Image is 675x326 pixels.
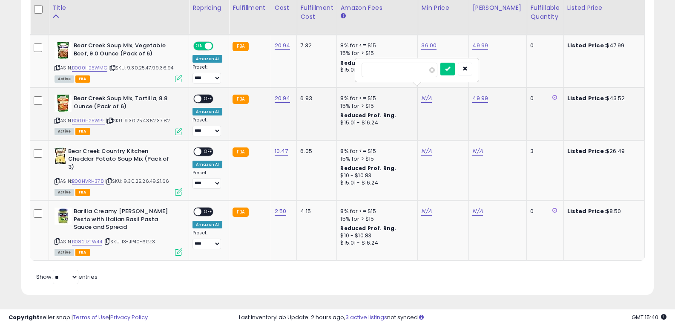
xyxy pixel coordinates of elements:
div: ASIN: [55,95,182,134]
a: B00HVRH378 [72,178,104,185]
span: Show: entries [36,273,98,281]
a: 20.94 [275,41,290,50]
span: All listings currently available for purchase on Amazon [55,75,74,83]
small: FBA [233,147,248,157]
div: $43.52 [567,95,638,102]
div: 6.05 [300,147,330,155]
img: 51TBCKmYDrL._SL40_.jpg [55,42,72,59]
b: Listed Price: [567,41,606,49]
div: 3 [530,147,557,155]
div: Cost [275,3,293,12]
a: B000H25WMC [72,64,107,72]
span: | SKU: 9.30.25.47.99.36.94 [109,64,173,71]
b: Reduced Prof. Rng. [340,164,396,172]
a: 10.47 [275,147,288,156]
div: 15% for > $15 [340,215,411,223]
span: FBA [75,249,90,256]
a: N/A [421,94,431,103]
a: 36.00 [421,41,437,50]
div: $15.01 - $16.24 [340,66,411,74]
div: Amazon AI [192,55,222,63]
div: $10 - $10.83 [340,172,411,179]
b: Listed Price: [567,207,606,215]
div: 0 [530,95,557,102]
span: | SKU: 9.30.25.26.49.21.66 [105,178,169,185]
div: 8% for <= $15 [340,42,411,49]
div: Preset: [192,170,222,189]
span: FBA [75,128,90,135]
div: Preset: [192,117,222,136]
div: Fulfillment [233,3,267,12]
div: 15% for > $15 [340,102,411,110]
div: Amazon Fees [340,3,414,12]
div: Preset: [192,64,222,84]
b: Bear Creek Country Kitchen Cheddar Potato Soup Mix (Pack of 3) [68,147,172,173]
span: OFF [212,43,226,50]
div: 0 [530,42,557,49]
div: 8% for <= $15 [340,208,411,215]
div: 15% for > $15 [340,49,411,57]
small: FBA [233,208,248,217]
a: B082JZTW44 [72,238,102,245]
div: 0 [530,208,557,215]
div: $8.50 [567,208,638,215]
b: Bear Creek Soup Mix, Vegetable Beef, 9.0 Ounce (Pack of 6) [74,42,177,60]
a: Privacy Policy [110,313,148,321]
b: Reduced Prof. Rng. [340,225,396,232]
a: 49.99 [472,41,488,50]
span: All listings currently available for purchase on Amazon [55,249,74,256]
b: Listed Price: [567,147,606,155]
span: All listings currently available for purchase on Amazon [55,128,74,135]
div: [PERSON_NAME] [472,3,523,12]
div: Last InventoryLab Update: 2 hours ago, not synced. [239,314,666,322]
div: $15.01 - $16.24 [340,239,411,247]
a: N/A [472,207,483,216]
a: B000H25WPE [72,117,105,124]
span: 2025-10-14 15:40 GMT [632,313,666,321]
div: seller snap | | [9,314,148,322]
a: Terms of Use [73,313,109,321]
div: $10 - $10.83 [340,232,411,239]
b: Listed Price: [567,94,606,102]
div: 8% for <= $15 [340,95,411,102]
span: OFF [201,208,215,216]
span: FBA [75,189,90,196]
img: 515xaC6PYlL._SL40_.jpg [55,147,66,164]
div: 4.15 [300,208,330,215]
div: Preset: [192,230,222,249]
div: 6.93 [300,95,330,102]
div: Amazon AI [192,221,222,228]
img: 41IuspB-VyL._SL40_.jpg [55,208,72,225]
div: Fulfillable Quantity [530,3,560,21]
b: Reduced Prof. Rng. [340,59,396,66]
a: 2.50 [275,207,287,216]
div: Fulfillment Cost [300,3,333,21]
small: Amazon Fees. [340,12,345,20]
div: Repricing [192,3,225,12]
b: Reduced Prof. Rng. [340,112,396,119]
div: $26.49 [567,147,638,155]
div: $47.99 [567,42,638,49]
div: Listed Price [567,3,641,12]
span: OFF [201,148,215,155]
div: $15.01 - $16.24 [340,119,411,127]
span: FBA [75,75,90,83]
span: OFF [201,95,215,103]
b: Bear Creek Soup Mix, Tortilla, 8.8 Ounce (Pack of 6) [74,95,177,113]
a: N/A [472,147,483,156]
div: ASIN: [55,42,182,81]
a: 20.94 [275,94,290,103]
div: $15.01 - $16.24 [340,179,411,187]
a: N/A [421,207,431,216]
div: 7.32 [300,42,330,49]
a: 3 active listings [345,313,387,321]
div: 8% for <= $15 [340,147,411,155]
strong: Copyright [9,313,40,321]
span: | SKU: 9.30.25.43.52.37.82 [106,117,170,124]
div: 15% for > $15 [340,155,411,163]
div: Amazon AI [192,161,222,168]
a: N/A [421,147,431,156]
img: 51Z2WN8AhPL._SL40_.jpg [55,95,72,112]
div: ASIN: [55,147,182,195]
small: FBA [233,42,248,51]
